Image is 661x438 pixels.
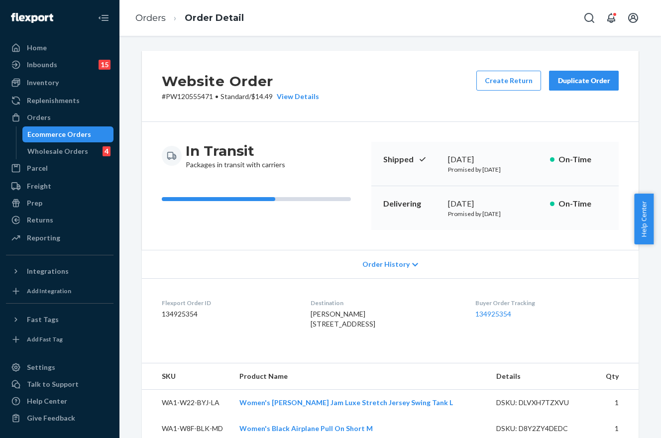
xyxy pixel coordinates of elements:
[27,78,59,88] div: Inventory
[27,146,88,156] div: Wholesale Orders
[598,363,639,390] th: Qty
[94,8,113,28] button: Close Navigation
[27,163,48,173] div: Parcel
[6,283,113,299] a: Add Integration
[27,362,55,372] div: Settings
[185,12,244,23] a: Order Detail
[27,379,79,389] div: Talk to Support
[448,165,542,174] p: Promised by [DATE]
[6,359,113,375] a: Settings
[6,93,113,109] a: Replenishments
[549,71,619,91] button: Duplicate Order
[448,210,542,218] p: Promised by [DATE]
[383,154,440,165] p: Shipped
[27,43,47,53] div: Home
[6,57,113,73] a: Inbounds15
[6,263,113,279] button: Integrations
[27,266,69,276] div: Integrations
[311,299,459,307] dt: Destination
[186,142,285,160] h3: In Transit
[22,143,114,159] a: Wholesale Orders4
[6,376,113,392] a: Talk to Support
[476,71,541,91] button: Create Return
[11,13,53,23] img: Flexport logo
[186,142,285,170] div: Packages in transit with carriers
[231,363,489,390] th: Product Name
[6,393,113,409] a: Help Center
[448,198,542,210] div: [DATE]
[623,8,643,28] button: Open account menu
[103,146,110,156] div: 4
[162,92,319,102] p: # PW120555471 / $14.49
[27,315,59,325] div: Fast Tags
[6,160,113,176] a: Parcel
[601,8,621,28] button: Open notifications
[634,194,654,244] button: Help Center
[27,198,42,208] div: Prep
[6,212,113,228] a: Returns
[6,195,113,211] a: Prep
[27,335,63,343] div: Add Fast Tag
[311,310,375,328] span: [PERSON_NAME] [STREET_ADDRESS]
[598,390,639,416] td: 1
[27,129,91,139] div: Ecommerce Orders
[162,299,295,307] dt: Flexport Order ID
[475,310,511,318] a: 134925354
[142,363,231,390] th: SKU
[448,154,542,165] div: [DATE]
[99,60,110,70] div: 15
[273,92,319,102] button: View Details
[27,413,75,423] div: Give Feedback
[475,299,619,307] dt: Buyer Order Tracking
[6,410,113,426] button: Give Feedback
[220,92,249,101] span: Standard
[162,71,319,92] h2: Website Order
[22,126,114,142] a: Ecommerce Orders
[27,112,51,122] div: Orders
[383,198,440,210] p: Delivering
[27,181,51,191] div: Freight
[135,12,166,23] a: Orders
[162,309,295,319] dd: 134925354
[558,154,607,165] p: On-Time
[6,40,113,56] a: Home
[142,390,231,416] td: WA1-W22-BYJ-LA
[6,331,113,347] a: Add Fast Tag
[488,363,598,390] th: Details
[557,76,610,86] div: Duplicate Order
[496,424,590,434] div: DSKU: D8Y2ZY4DEDC
[239,398,453,407] a: Women's [PERSON_NAME] Jam Luxe Stretch Jersey Swing Tank L
[6,75,113,91] a: Inventory
[27,60,57,70] div: Inbounds
[6,312,113,328] button: Fast Tags
[215,92,219,101] span: •
[27,287,71,295] div: Add Integration
[127,3,252,33] ol: breadcrumbs
[362,259,410,269] span: Order History
[579,8,599,28] button: Open Search Box
[27,233,60,243] div: Reporting
[558,198,607,210] p: On-Time
[496,398,590,408] div: DSKU: DLVXH7TZXVU
[239,424,373,433] a: Women's Black Airplane Pull On Short M
[6,109,113,125] a: Orders
[27,396,67,406] div: Help Center
[6,178,113,194] a: Freight
[6,230,113,246] a: Reporting
[27,96,80,106] div: Replenishments
[27,215,53,225] div: Returns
